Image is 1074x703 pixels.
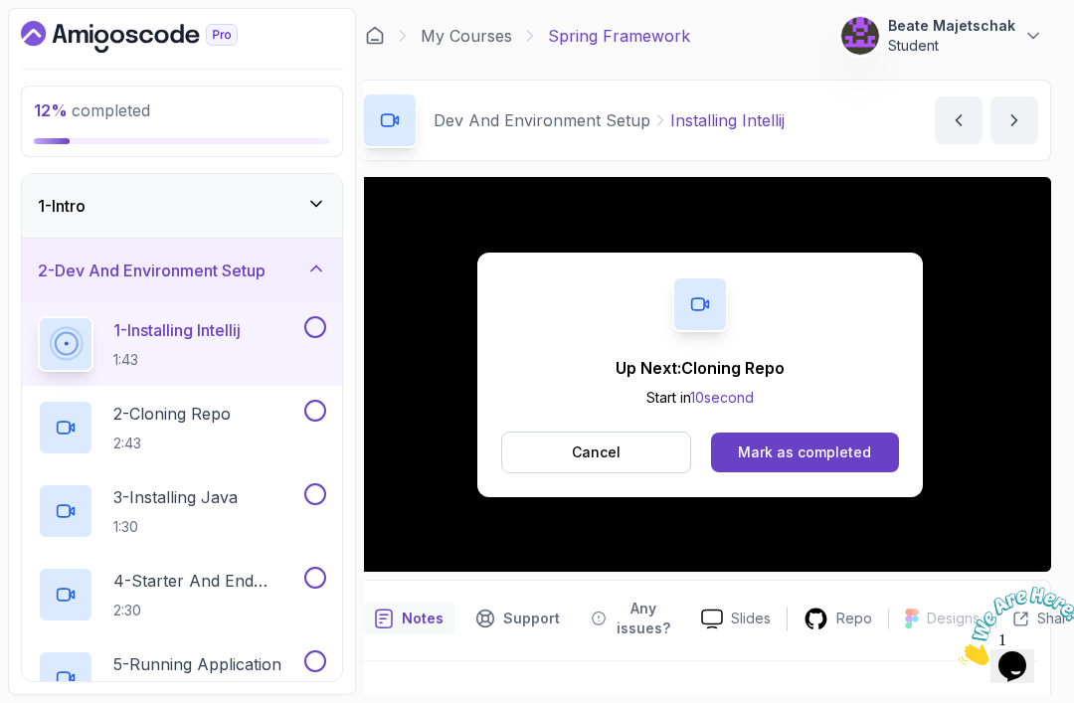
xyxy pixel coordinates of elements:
[836,609,872,628] p: Repo
[690,389,754,406] span: 10 second
[670,108,785,132] p: Installing Intellij
[434,108,650,132] p: Dev And Environment Setup
[8,8,131,87] img: Chat attention grabber
[501,432,691,473] button: Cancel
[951,579,1074,673] iframe: chat widget
[927,609,980,628] p: Designs
[731,609,771,628] p: Slides
[38,316,326,372] button: 1-Installing Intellij1:43
[788,607,888,631] a: Repo
[113,601,300,620] p: 2:30
[738,442,871,462] div: Mark as completed
[614,599,673,638] p: Any issues?
[38,483,326,539] button: 3-Installing Java1:30
[113,485,238,509] p: 3 - Installing Java
[38,194,86,218] h3: 1 - Intro
[113,434,231,453] p: 2:43
[888,36,1015,56] p: Student
[840,16,1043,56] button: user profile imageBeate MajetschakStudent
[841,17,879,55] img: user profile image
[421,24,512,48] a: My Courses
[362,593,455,644] button: notes button
[990,96,1038,144] button: next content
[22,239,342,302] button: 2-Dev And Environment Setup
[38,400,326,455] button: 2-Cloning Repo2:43
[113,350,241,370] p: 1:43
[402,609,444,628] p: Notes
[113,517,238,537] p: 1:30
[113,652,281,676] p: 5 - Running Application
[935,96,983,144] button: previous content
[22,174,342,238] button: 1-Intro
[548,24,690,48] p: Spring Framework
[8,8,16,25] span: 1
[113,569,300,593] p: 4 - Starter And End Branches
[685,609,787,629] a: Slides
[113,402,231,426] p: 2 - Cloning Repo
[34,100,150,120] span: completed
[888,16,1015,36] p: Beate Majetschak
[34,100,68,120] span: 12 %
[616,356,785,380] p: Up Next: Cloning Repo
[38,259,266,282] h3: 2 - Dev And Environment Setup
[113,318,241,342] p: 1 - Installing Intellij
[616,388,785,408] p: Start in
[503,609,560,628] p: Support
[365,26,385,46] a: Dashboard
[711,433,899,472] button: Mark as completed
[580,593,685,644] button: Feedback button
[21,21,283,53] a: Dashboard
[572,442,621,462] p: Cancel
[463,593,572,644] button: Support button
[38,567,326,622] button: 4-Starter And End Branches2:30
